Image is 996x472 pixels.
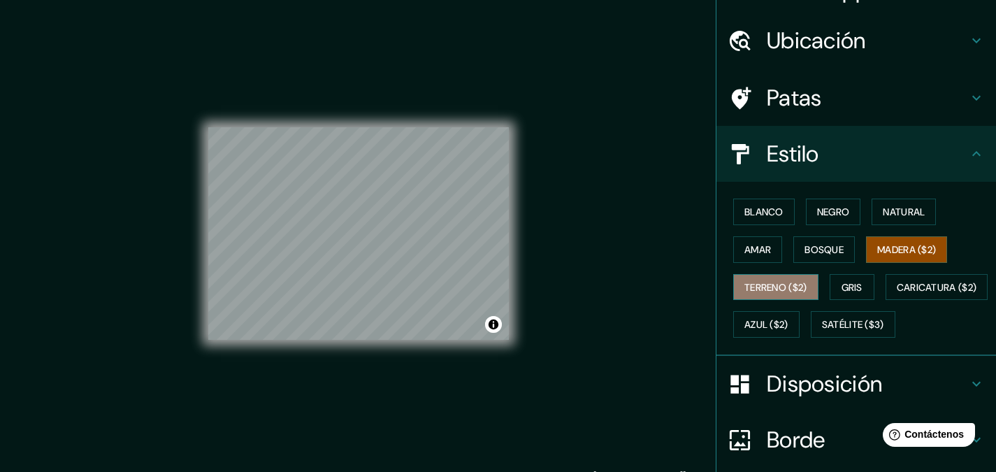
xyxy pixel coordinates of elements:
button: Bosque [793,236,855,263]
font: Caricatura ($2) [897,281,977,294]
font: Negro [817,206,850,218]
button: Terreno ($2) [733,274,818,301]
font: Gris [842,281,863,294]
button: Natural [872,199,936,225]
div: Borde [716,412,996,468]
button: Madera ($2) [866,236,947,263]
button: Amar [733,236,782,263]
font: Madera ($2) [877,243,936,256]
button: Blanco [733,199,795,225]
div: Ubicación [716,13,996,69]
font: Terreno ($2) [744,281,807,294]
font: Patas [767,83,822,113]
font: Ubicación [767,26,866,55]
button: Activar o desactivar atribución [485,316,502,333]
div: Patas [716,70,996,126]
button: Caricatura ($2) [886,274,988,301]
iframe: Lanzador de widgets de ayuda [872,417,981,457]
font: Satélite ($3) [822,319,884,331]
div: Estilo [716,126,996,182]
font: Azul ($2) [744,319,788,331]
font: Amar [744,243,771,256]
font: Bosque [804,243,844,256]
button: Gris [830,274,874,301]
button: Negro [806,199,861,225]
font: Estilo [767,139,819,169]
canvas: Mapa [208,127,509,340]
font: Disposición [767,369,882,399]
font: Natural [883,206,925,218]
font: Blanco [744,206,784,218]
button: Azul ($2) [733,311,800,338]
font: Borde [767,425,825,455]
button: Satélite ($3) [811,311,895,338]
div: Disposición [716,356,996,412]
